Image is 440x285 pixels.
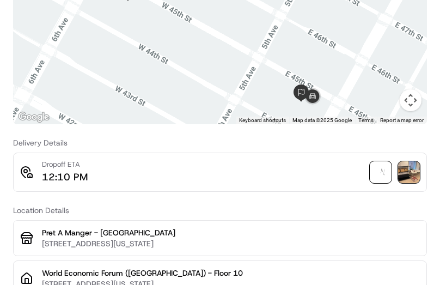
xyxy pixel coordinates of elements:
p: World Economic Forum ([GEOGRAPHIC_DATA]) - Floor 10 [42,268,420,278]
a: Report a map error [380,117,424,123]
p: Pret A Manger - [GEOGRAPHIC_DATA] [42,227,420,238]
button: Map camera controls [400,89,421,111]
p: 12:10 PM [42,169,88,185]
img: photo_proof_of_delivery image [398,161,420,183]
h3: Delivery Details [13,137,427,148]
img: Google [16,110,52,124]
button: Keyboard shortcuts [239,117,286,124]
img: signature_proof_of_delivery image [370,161,392,183]
p: [STREET_ADDRESS][US_STATE] [42,238,420,249]
h3: Location Details [13,205,427,216]
a: Open this area in Google Maps (opens a new window) [16,110,52,124]
a: Terms [358,117,374,123]
p: Dropoff ETA [42,160,88,169]
span: Map data ©2025 Google [292,117,352,123]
